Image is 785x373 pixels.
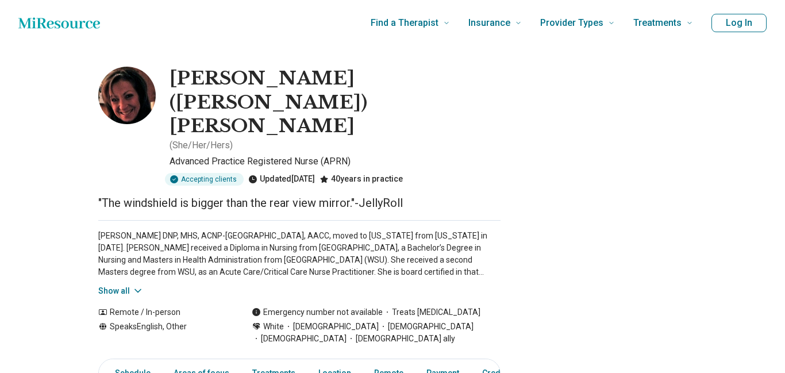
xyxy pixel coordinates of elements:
[98,285,144,297] button: Show all
[170,155,501,168] p: Advanced Practice Registered Nurse (APRN)
[468,15,510,31] span: Insurance
[98,230,501,278] p: [PERSON_NAME] DNP, MHS, ACNP-[GEOGRAPHIC_DATA], AACC, moved to [US_STATE] from [US_STATE] in [DAT...
[711,14,767,32] button: Log In
[170,139,233,152] p: ( She/Her/Hers )
[347,333,455,345] span: [DEMOGRAPHIC_DATA] ally
[98,195,501,211] p: "The windshield is bigger than the rear view mirror."-JellyRoll
[379,321,474,333] span: [DEMOGRAPHIC_DATA]
[371,15,438,31] span: Find a Therapist
[170,67,501,139] h1: [PERSON_NAME] ([PERSON_NAME]) [PERSON_NAME]
[284,321,379,333] span: [DEMOGRAPHIC_DATA]
[252,306,383,318] div: Emergency number not available
[248,173,315,186] div: Updated [DATE]
[98,321,229,345] div: Speaks English, Other
[18,11,100,34] a: Home page
[320,173,403,186] div: 40 years in practice
[98,306,229,318] div: Remote / In-person
[98,67,156,124] img: Patricia Patterson, Advanced Practice Registered Nurse (APRN)
[165,173,244,186] div: Accepting clients
[540,15,603,31] span: Provider Types
[263,321,284,333] span: White
[383,306,480,318] span: Treats [MEDICAL_DATA]
[633,15,682,31] span: Treatments
[252,333,347,345] span: [DEMOGRAPHIC_DATA]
